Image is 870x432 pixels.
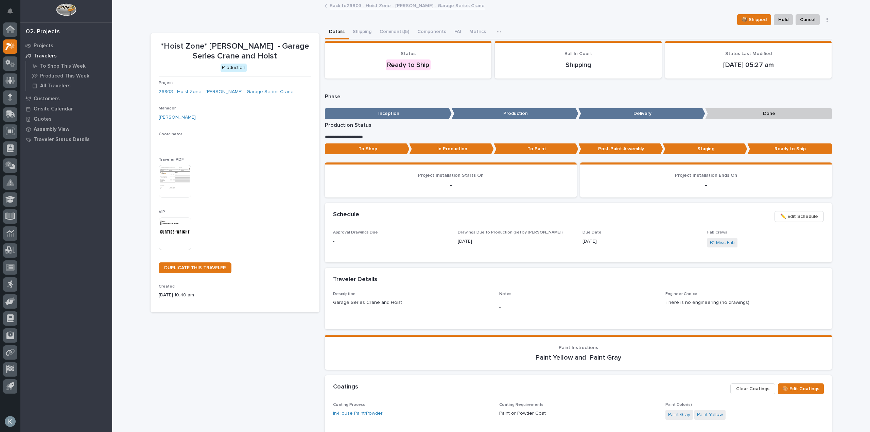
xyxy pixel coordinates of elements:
p: To Shop [325,143,410,155]
span: Status [401,51,416,56]
a: In-House Paint/Powder [333,410,383,417]
p: There is no engineering (no drawings) [665,299,823,306]
button: Details [325,25,349,39]
p: - [333,181,569,189]
span: ✏️ Edit Schedule [780,212,818,221]
p: Post-Paint Assembly [578,143,663,155]
a: B1 Misc Fab [710,239,735,246]
h2: Schedule [333,211,359,219]
a: To Shop This Week [26,61,112,71]
p: [DATE] 05:27 am [673,61,824,69]
p: [DATE] [458,238,574,245]
button: Hold [774,14,793,25]
span: Project Installation Ends On [675,173,737,178]
button: Shipping [349,25,376,39]
p: Assembly View [34,126,69,133]
span: Status Last Modified [725,51,772,56]
p: - [499,304,657,311]
p: Paint Yellow and Paint Gray [333,353,824,362]
span: Traveler PDF [159,158,184,162]
div: 02. Projects [26,28,60,36]
span: 🎨 Edit Coatings [782,385,819,393]
span: Hold [778,16,788,24]
p: Production Status [325,122,832,128]
span: Ball In Court [564,51,592,56]
a: Back to26803 - Hoist Zone - [PERSON_NAME] - Garage Series Crane [330,1,485,9]
span: VIP [159,210,165,214]
a: Produced This Week [26,71,112,81]
p: Garage Series Crane and Hoist [333,299,491,306]
span: Drawings Due to Production (set by [PERSON_NAME]) [458,230,563,235]
span: Paint Instructions [559,345,598,350]
span: Clear Coatings [736,385,769,393]
p: [DATE] [582,238,699,245]
p: Staging [663,143,747,155]
p: Onsite Calendar [34,106,73,112]
p: Projects [34,43,53,49]
span: 📦 Shipped [742,16,767,24]
span: Manager [159,106,176,110]
button: Cancel [796,14,820,25]
p: *Hoist Zone* [PERSON_NAME] - Garage Series Crane and Hoist [159,41,311,61]
button: Notifications [3,4,17,18]
p: Inception [325,108,452,119]
p: Done [705,108,832,119]
a: 26803 - Hoist Zone - [PERSON_NAME] - Garage Series Crane [159,88,294,96]
span: Due Date [582,230,602,235]
p: - [588,181,824,189]
p: Shipping [503,61,654,69]
p: In Production [409,143,494,155]
a: Projects [20,40,112,51]
a: Assembly View [20,124,112,134]
p: Traveler Status Details [34,137,90,143]
div: Ready to Ship [386,59,431,70]
button: Components [413,25,450,39]
p: Paint or Powder Coat [499,410,657,417]
div: Production [221,64,247,72]
button: ✏️ Edit Schedule [775,211,824,222]
img: Workspace Logo [56,3,76,16]
span: DUPLICATE THIS TRAVELER [164,265,226,270]
button: 🎨 Edit Coatings [778,383,824,394]
span: Engineer Choice [665,292,697,296]
button: Clear Coatings [730,383,775,394]
p: Produced This Week [40,73,89,79]
button: users-avatar [3,414,17,429]
p: Delivery [578,108,705,119]
span: Coordinator [159,132,182,136]
h2: Coatings [333,383,358,391]
a: DUPLICATE THIS TRAVELER [159,262,231,273]
span: Project Installation Starts On [418,173,484,178]
span: Fab Crews [707,230,727,235]
a: Travelers [20,51,112,61]
button: Comments (5) [376,25,413,39]
p: To Paint [494,143,578,155]
span: Coating Process [333,403,365,407]
div: Notifications [8,8,17,19]
span: Notes [499,292,511,296]
a: Quotes [20,114,112,124]
button: 📦 Shipped [737,14,771,25]
button: Metrics [465,25,490,39]
p: - [333,238,450,245]
span: Project [159,81,173,85]
a: Paint Yellow [697,411,723,418]
p: To Shop This Week [40,63,86,69]
button: FAI [450,25,465,39]
span: Paint Color(s) [665,403,692,407]
a: Paint Gray [668,411,690,418]
p: Production [452,108,578,119]
a: Customers [20,93,112,104]
a: Traveler Status Details [20,134,112,144]
p: All Travelers [40,83,71,89]
a: [PERSON_NAME] [159,114,196,121]
span: Created [159,284,175,289]
p: - [159,139,311,146]
a: Onsite Calendar [20,104,112,114]
span: Coating Requirements [499,403,543,407]
p: Customers [34,96,60,102]
p: Ready to Ship [747,143,832,155]
span: Description [333,292,355,296]
p: Phase [325,93,832,100]
span: Cancel [800,16,815,24]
